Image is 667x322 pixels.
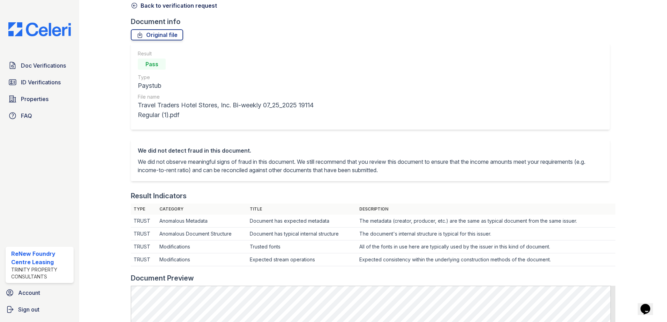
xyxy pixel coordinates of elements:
[138,74,316,81] div: Type
[138,93,316,100] div: File name
[138,81,316,91] div: Paystub
[138,100,316,120] div: Travel Traders Hotel Stores, Inc. Bi-weekly 07_25_2025 19114 Regular (1).pdf
[131,215,157,228] td: TRUST
[357,215,615,228] td: The metadata (creator, producer, etc.) are the same as typical document from the same issuer.
[357,240,615,253] td: All of the fonts in use here are typically used by the issuer in this kind of document.
[138,50,316,57] div: Result
[157,253,247,266] td: Modifications
[247,215,357,228] td: Document has expected metadata
[138,59,166,70] div: Pass
[131,253,157,266] td: TRUST
[21,112,32,120] span: FAQ
[247,253,357,266] td: Expected stream operations
[157,215,247,228] td: Anomalous Metadata
[638,294,660,315] iframe: chat widget
[131,17,615,26] div: Document info
[157,240,247,253] td: Modifications
[21,78,61,86] span: ID Verifications
[11,266,71,280] div: Trinity Property Consultants
[131,240,157,253] td: TRUST
[131,204,157,215] th: Type
[131,1,217,10] a: Back to verification request
[357,228,615,240] td: The document's internal structure is typical for this issuer.
[357,204,615,215] th: Description
[3,22,76,36] img: CE_Logo_Blue-a8612792a0a2168367f1c8372b55b34899dd931a85d93a1a3d3e32e68fde9ad4.png
[131,228,157,240] td: TRUST
[131,29,183,40] a: Original file
[6,59,74,72] a: Doc Verifications
[6,92,74,106] a: Properties
[138,146,603,155] div: We did not detect fraud in this document.
[18,305,39,314] span: Sign out
[3,302,76,316] a: Sign out
[131,273,194,283] div: Document Preview
[6,75,74,89] a: ID Verifications
[18,289,40,297] span: Account
[6,109,74,123] a: FAQ
[157,228,247,240] td: Anomalous Document Structure
[157,204,247,215] th: Category
[11,250,71,266] div: ReNew Foundry Centre Leasing
[21,95,48,103] span: Properties
[247,228,357,240] td: Document has typical internal structure
[247,240,357,253] td: Trusted fonts
[138,158,603,174] p: We did not observe meaningful signs of fraud in this document. We still recommend that you review...
[3,286,76,300] a: Account
[357,253,615,266] td: Expected consistency within the underlying construction methods of the document.
[131,191,187,201] div: Result Indicators
[21,61,66,70] span: Doc Verifications
[247,204,357,215] th: Title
